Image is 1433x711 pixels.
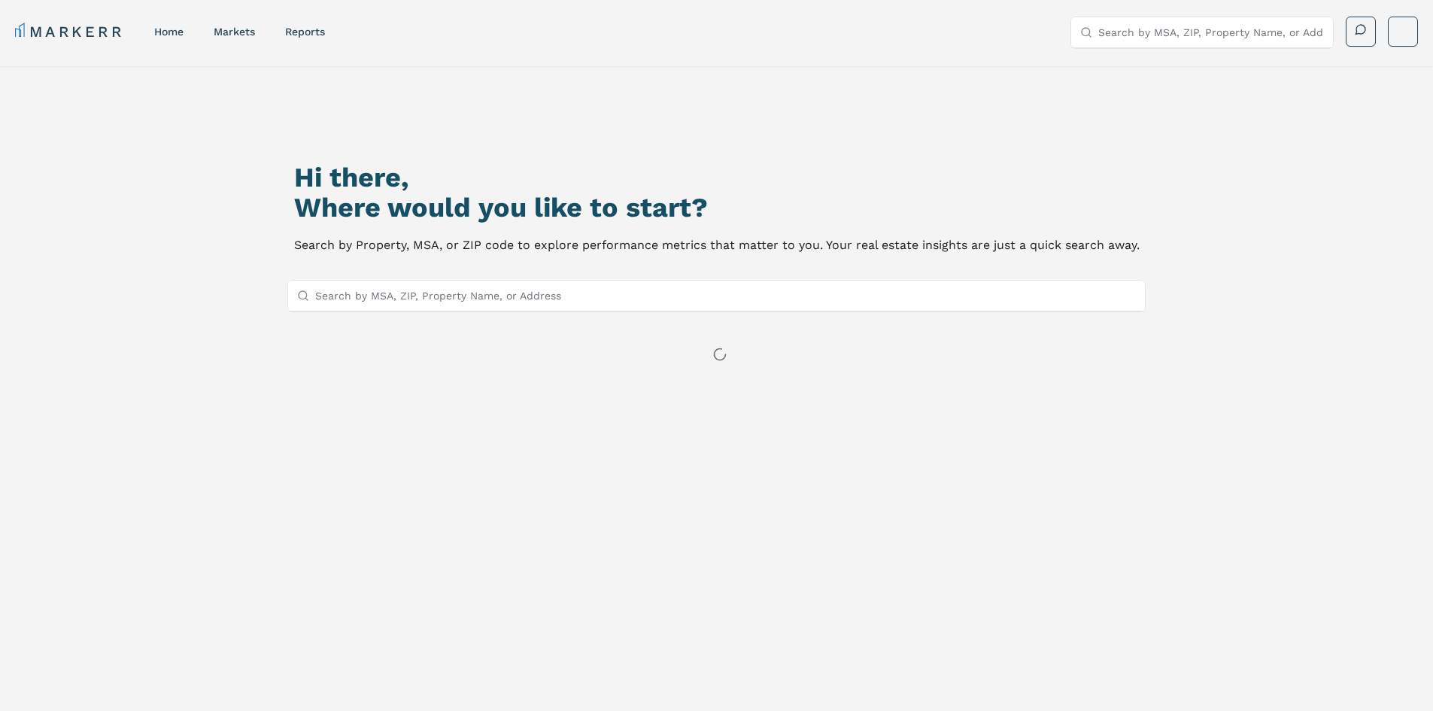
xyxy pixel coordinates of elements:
[315,281,1137,311] input: Search by MSA, ZIP, Property Name, or Address
[294,163,1140,193] h1: Hi there,
[285,26,325,38] a: reports
[1098,17,1324,47] input: Search by MSA, ZIP, Property Name, or Address
[294,193,1140,223] h2: Where would you like to start?
[294,235,1140,256] p: Search by Property, MSA, or ZIP code to explore performance metrics that matter to you. Your real...
[154,26,184,38] a: home
[15,21,124,42] a: MARKERR
[214,26,255,38] a: markets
